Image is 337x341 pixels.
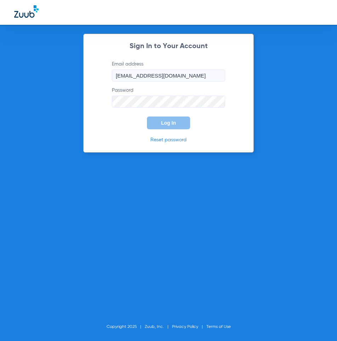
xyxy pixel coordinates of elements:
li: Copyright 2025 [107,323,145,330]
label: Password [112,87,225,108]
label: Email address [112,61,225,81]
h2: Sign In to Your Account [101,43,236,50]
button: Log In [147,116,190,129]
span: Log In [161,120,176,126]
a: Terms of Use [206,325,231,329]
input: Password [112,96,225,108]
li: Zuub, Inc. [145,323,172,330]
a: Reset password [150,137,187,142]
a: Privacy Policy [172,325,198,329]
img: Zuub Logo [14,5,39,18]
input: Email address [112,69,225,81]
